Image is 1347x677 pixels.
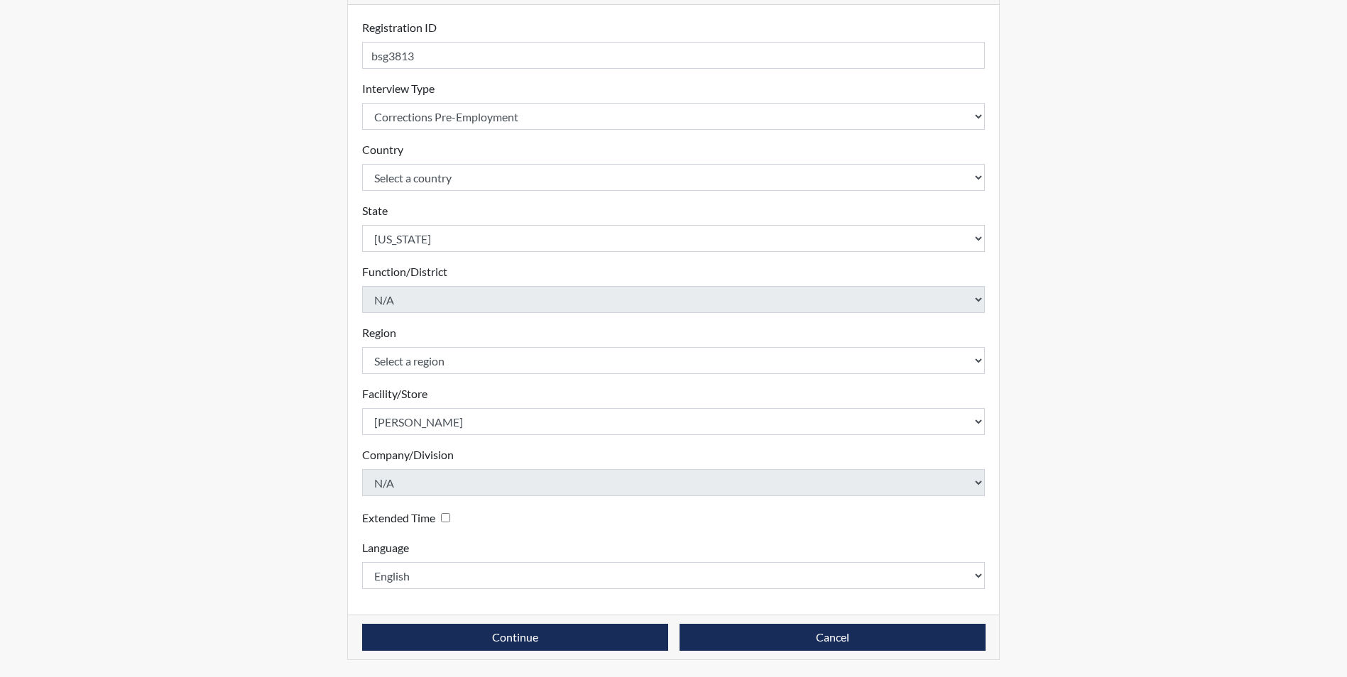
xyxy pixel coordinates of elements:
[362,202,388,219] label: State
[362,42,986,69] input: Insert a Registration ID, which needs to be a unique alphanumeric value for each interviewee
[362,510,435,527] label: Extended Time
[362,446,454,463] label: Company/Division
[362,263,447,280] label: Function/District
[362,141,403,158] label: Country
[362,324,396,341] label: Region
[362,80,435,97] label: Interview Type
[362,19,437,36] label: Registration ID
[362,385,427,402] label: Facility/Store
[362,624,668,651] button: Continue
[680,624,986,651] button: Cancel
[362,539,409,556] label: Language
[362,507,456,528] div: Checking this box will provide the interviewee with an accomodation of extra time to answer each ...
